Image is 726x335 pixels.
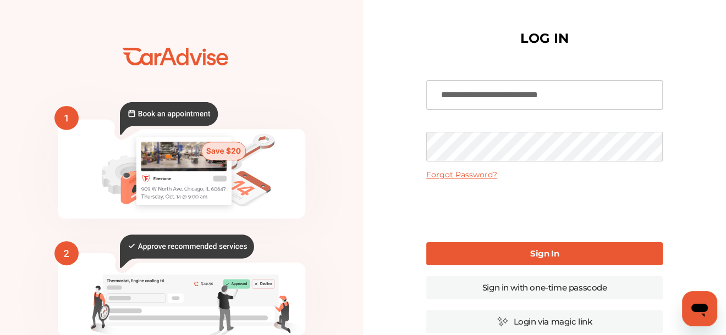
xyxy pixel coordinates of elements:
[530,248,559,259] b: Sign In
[426,276,663,299] a: Sign in with one-time passcode
[682,291,717,326] iframe: Button to launch messaging window
[426,170,497,180] a: Forgot Password?
[520,33,569,44] h1: LOG IN
[426,310,663,333] a: Login via magic link
[497,316,508,327] img: magic_icon.32c66aac.svg
[426,242,663,265] a: Sign In
[461,188,628,231] iframe: reCAPTCHA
